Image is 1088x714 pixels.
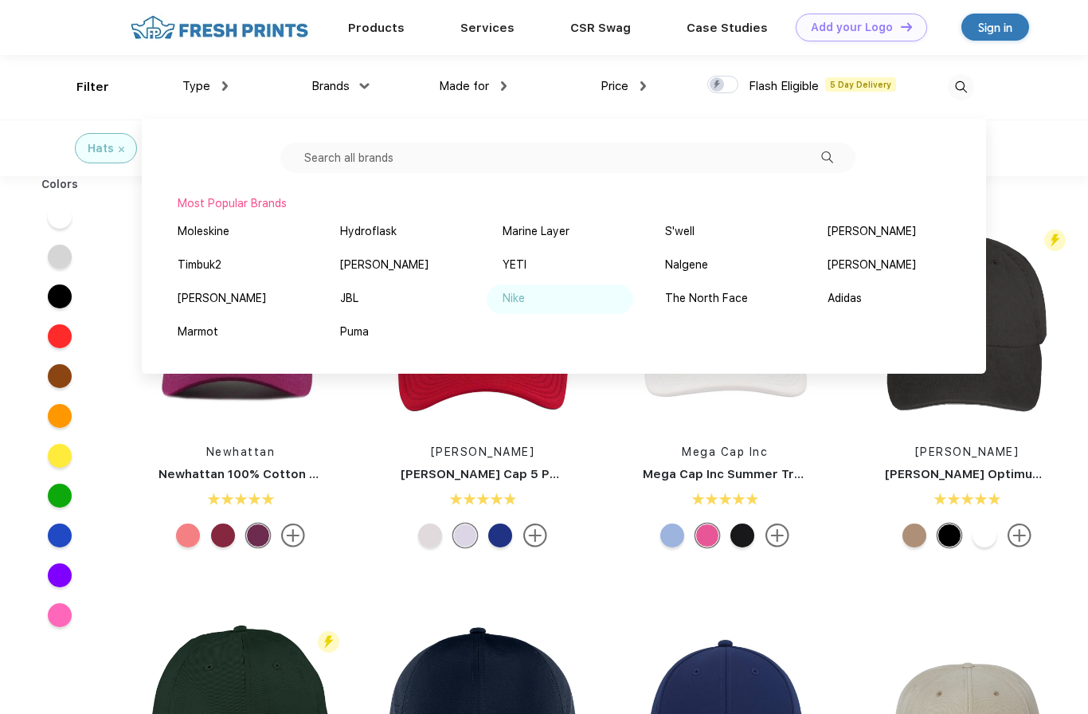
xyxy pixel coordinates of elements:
img: dropdown.png [640,81,646,91]
div: Timbuk2 [178,257,221,273]
a: [PERSON_NAME] [431,445,535,458]
div: Black [937,524,961,547]
a: [PERSON_NAME] [915,445,1020,458]
div: Hydroflask [340,223,397,240]
div: Moleskine [178,223,229,240]
div: [PERSON_NAME] [340,257,429,273]
div: The North Face [665,290,748,307]
span: Type [182,79,210,93]
div: Colors [29,176,91,193]
a: Products [348,21,405,35]
a: Mega Cap Inc Summer Trucker Cap [643,467,856,481]
img: desktop_search.svg [948,74,974,100]
img: more.svg [1008,524,1031,547]
div: Adidas [828,290,862,307]
span: Made for [439,79,489,93]
img: dropdown.png [222,81,228,91]
div: Nalgene [665,257,708,273]
div: Filter [76,78,109,96]
img: more.svg [765,524,789,547]
img: DT [901,22,912,31]
a: Mega Cap Inc [682,445,768,458]
a: Newhattan [206,445,276,458]
span: Flash Eligible [749,79,819,93]
img: more.svg [523,524,547,547]
span: 5 Day Delivery [825,77,896,92]
div: White Coral [176,524,200,547]
img: fo%20logo%202.webp [126,14,313,41]
div: Puma [340,324,369,340]
div: Sign in [978,18,1012,37]
div: Royal [488,524,512,547]
div: Red Wht Red [453,524,477,547]
div: White With Sky [660,524,684,547]
div: JBL [340,290,358,307]
a: Sign in [961,14,1029,41]
div: [PERSON_NAME] [828,223,916,240]
img: filter_cancel.svg [119,147,124,152]
div: [PERSON_NAME] [828,257,916,273]
img: flash_active_toggle.svg [1044,229,1066,251]
input: Search all brands [280,143,855,173]
span: Price [601,79,628,93]
img: func=resize&h=266 [135,216,346,428]
div: Marine Layer [503,223,569,240]
img: more.svg [281,524,305,547]
div: Nike [503,290,525,307]
img: dropdown.png [501,81,507,91]
div: White [973,524,996,547]
div: [PERSON_NAME] [178,290,266,307]
div: White With White With Black [730,524,754,547]
a: [PERSON_NAME] Cap 5 Panel Mid Profile Mesh Back Trucker Hat [401,467,789,481]
img: dropdown.png [359,83,369,88]
div: Most Popular Brands [178,195,950,212]
div: White Burgundy [211,524,235,547]
div: YETI [503,257,526,273]
div: Add your Logo [811,21,893,34]
a: Newhattan 100% Cotton Stone Washed Cap [159,467,425,481]
span: Brands [311,79,350,93]
div: Marmot [178,324,218,340]
img: flash_active_toggle.svg [318,631,339,653]
div: White Mulberry [246,524,270,547]
div: Mrn Wht Mrn [418,524,442,547]
div: White With White With Magenta [695,524,719,547]
div: Mississippi Mud [902,524,926,547]
div: S'well [665,223,695,240]
img: filter_dropdown_search.svg [821,151,833,163]
div: Hats [88,140,114,157]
